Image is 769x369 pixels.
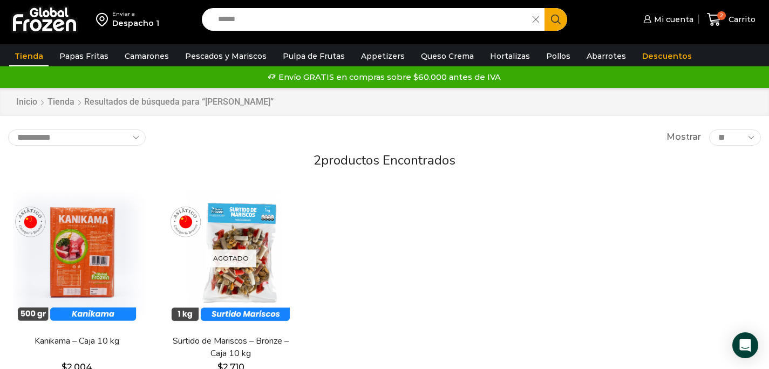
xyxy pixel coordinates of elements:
[169,335,293,360] a: Surtido de Mariscos – Bronze – Caja 10 kg
[581,46,631,66] a: Abarrotes
[173,300,288,319] span: Vista Rápida
[704,7,758,32] a: 2 Carrito
[314,152,321,169] span: 2
[356,46,410,66] a: Appetizers
[180,46,272,66] a: Pescados y Mariscos
[112,18,159,29] div: Despacho 1
[8,129,146,146] select: Pedido de la tienda
[641,9,693,30] a: Mi cuenta
[651,14,693,25] span: Mi cuenta
[119,46,174,66] a: Camarones
[96,10,112,29] img: address-field-icon.svg
[47,96,75,108] a: Tienda
[321,152,455,169] span: productos encontrados
[726,14,756,25] span: Carrito
[485,46,535,66] a: Hortalizas
[16,96,38,108] a: Inicio
[732,332,758,358] div: Open Intercom Messenger
[84,97,274,107] h1: Resultados de búsqueda para “[PERSON_NAME]”
[277,46,350,66] a: Pulpa de Frutas
[15,335,139,347] a: Kanikama – Caja 10 kg
[112,10,159,18] div: Enviar a
[541,46,576,66] a: Pollos
[54,46,114,66] a: Papas Fritas
[9,46,49,66] a: Tienda
[637,46,697,66] a: Descuentos
[416,46,479,66] a: Queso Crema
[545,8,567,31] button: Search button
[206,249,256,267] p: Agotado
[666,131,701,143] span: Mostrar
[717,11,726,20] span: 2
[16,96,274,108] nav: Breadcrumb
[19,300,134,319] span: Vista Rápida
